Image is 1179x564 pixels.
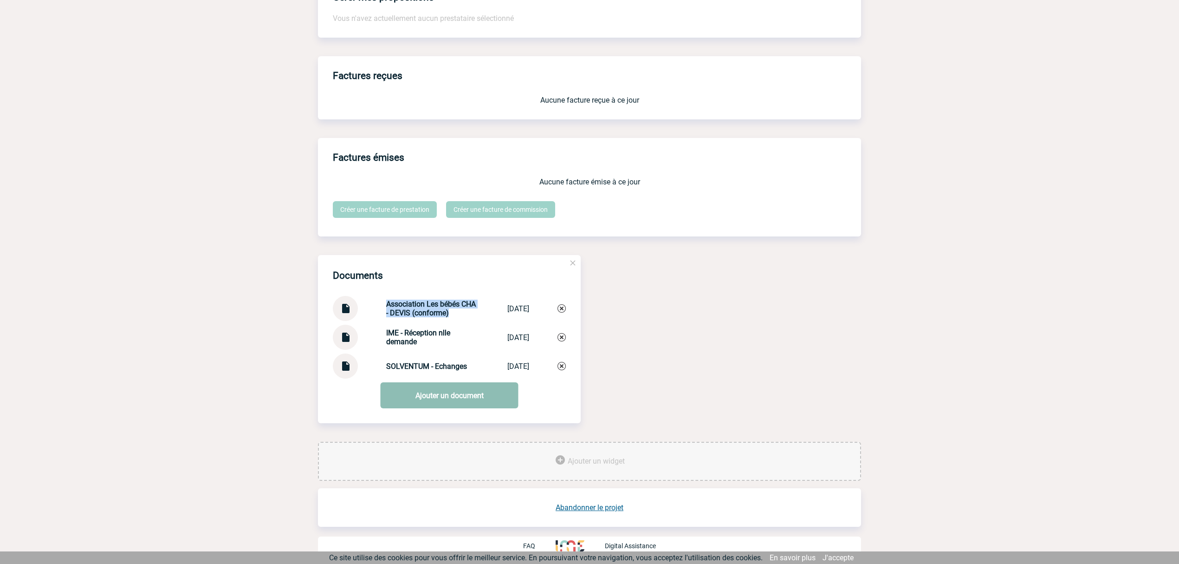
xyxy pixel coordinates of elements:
img: close.png [569,259,577,267]
img: Supprimer [557,333,566,341]
a: Ajouter un document [381,382,518,408]
strong: IME - Réception nlle demande [386,328,450,346]
p: Aucune facture émise à ce jour [333,177,846,186]
div: [DATE] [507,362,529,371]
strong: Association Les bébés CHA - DEVIS (conforme) [386,300,476,317]
span: Ajouter un widget [568,457,625,466]
h3: Factures émises [333,145,861,170]
img: Supprimer [557,362,566,370]
h3: Factures reçues [333,64,861,88]
a: Créer une facture de prestation [333,201,437,218]
h4: Documents [333,270,383,281]
a: Créer une facture de commission [446,201,555,218]
a: J'accepte [823,553,854,562]
img: Supprimer [557,304,566,313]
img: http://www.idealmeetingsevents.fr/ [556,540,584,551]
strong: SOLVENTUM - Echanges [386,362,467,371]
p: FAQ [523,542,535,550]
p: Vous n'avez actuellement aucun prestataire sélectionné [333,14,846,23]
span: Ce site utilise des cookies pour vous offrir le meilleur service. En poursuivant votre navigation... [329,553,763,562]
a: Abandonner le projet [556,503,623,512]
div: [DATE] [507,333,529,342]
div: [DATE] [507,304,529,313]
p: Aucune facture reçue à ce jour [333,96,846,105]
p: Digital Assistance [605,542,656,550]
a: FAQ [523,541,556,550]
a: En savoir plus [770,553,816,562]
div: Ajouter des outils d'aide à la gestion de votre événement [318,442,861,481]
